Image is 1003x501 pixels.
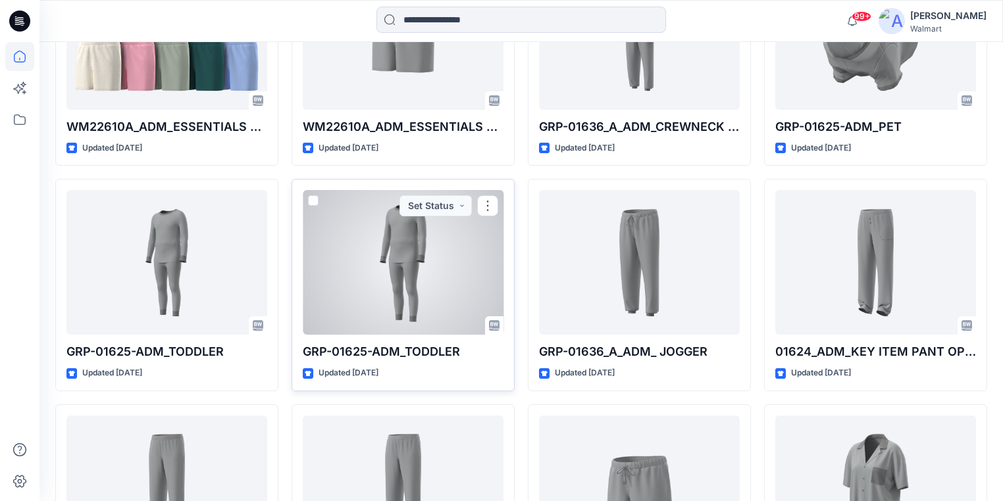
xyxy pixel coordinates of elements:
p: Updated [DATE] [319,141,378,155]
p: Updated [DATE] [791,366,851,380]
span: 99+ [852,11,871,22]
p: Updated [DATE] [791,141,851,155]
p: Updated [DATE] [555,366,615,380]
p: Updated [DATE] [82,141,142,155]
p: GRP-01636_A_ADM_ JOGGER [539,343,740,361]
p: WM22610A_ADM_ESSENTIALS SHORT [303,118,503,136]
p: Updated [DATE] [319,366,378,380]
p: Updated [DATE] [555,141,615,155]
p: GRP-01636_A_ADM_CREWNECK + JOGGER SET [539,118,740,136]
a: 01624_ADM_KEY ITEM PANT OPT 2 [775,190,976,335]
p: GRP-01625-ADM_TODDLER [303,343,503,361]
p: 01624_ADM_KEY ITEM PANT OPT 2 [775,343,976,361]
p: GRP-01625-ADM_PET [775,118,976,136]
div: [PERSON_NAME] [910,8,987,24]
p: Updated [DATE] [82,366,142,380]
p: WM22610A_ADM_ESSENTIALS SHORT_COLORWAY [66,118,267,136]
a: GRP-01625-ADM_TODDLER [66,190,267,335]
a: GRP-01625-ADM_TODDLER [303,190,503,335]
a: GRP-01636_A_ADM_ JOGGER [539,190,740,335]
p: GRP-01625-ADM_TODDLER [66,343,267,361]
img: avatar [879,8,905,34]
div: Walmart [910,24,987,34]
